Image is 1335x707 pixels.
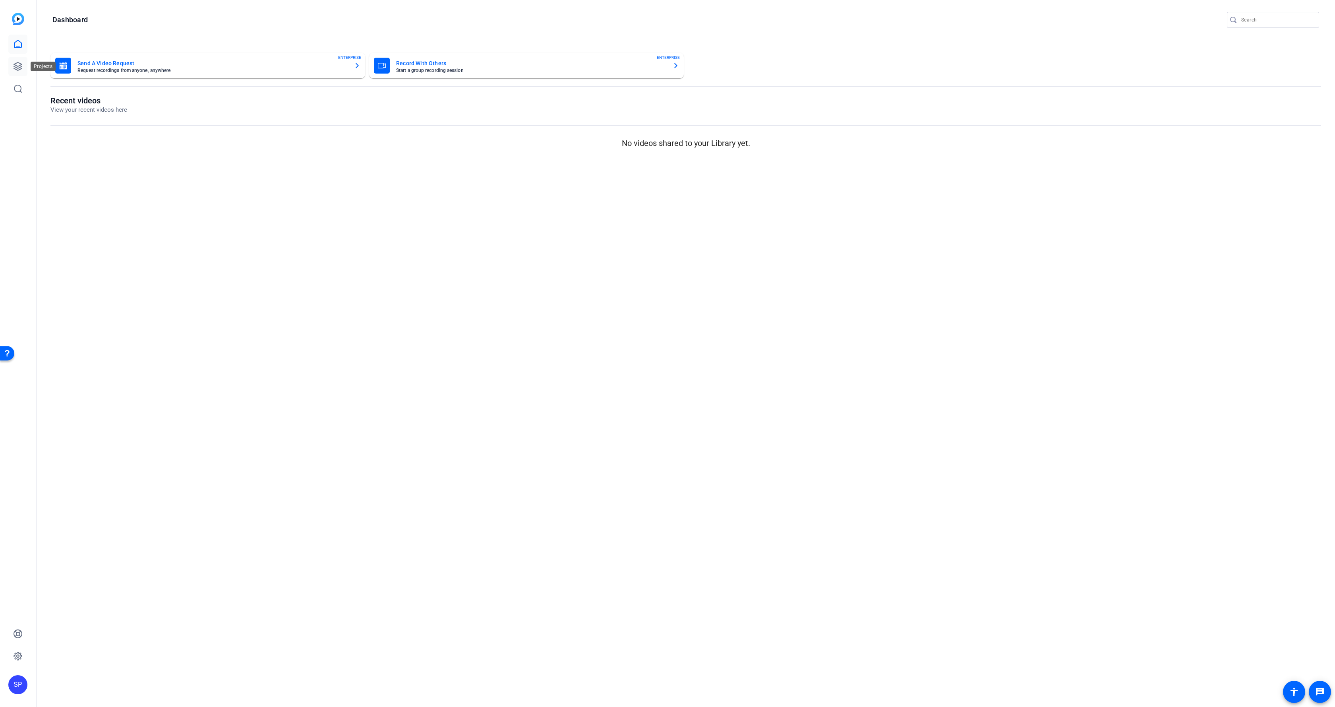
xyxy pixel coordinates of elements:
span: ENTERPRISE [657,54,680,60]
p: No videos shared to your Library yet. [50,137,1321,149]
mat-card-title: Record With Others [396,58,666,68]
mat-icon: accessibility [1289,687,1299,697]
div: SP [8,675,27,694]
mat-icon: message [1315,687,1325,697]
mat-card-subtitle: Start a group recording session [396,68,666,73]
div: Projects [31,62,56,71]
button: Record With OthersStart a group recording sessionENTERPRISE [369,53,684,78]
h1: Recent videos [50,96,127,105]
span: ENTERPRISE [338,54,361,60]
input: Search [1241,15,1313,25]
button: Send A Video RequestRequest recordings from anyone, anywhereENTERPRISE [50,53,365,78]
h1: Dashboard [52,15,88,25]
img: blue-gradient.svg [12,13,24,25]
mat-card-title: Send A Video Request [77,58,348,68]
p: View your recent videos here [50,105,127,115]
mat-card-subtitle: Request recordings from anyone, anywhere [77,68,348,73]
